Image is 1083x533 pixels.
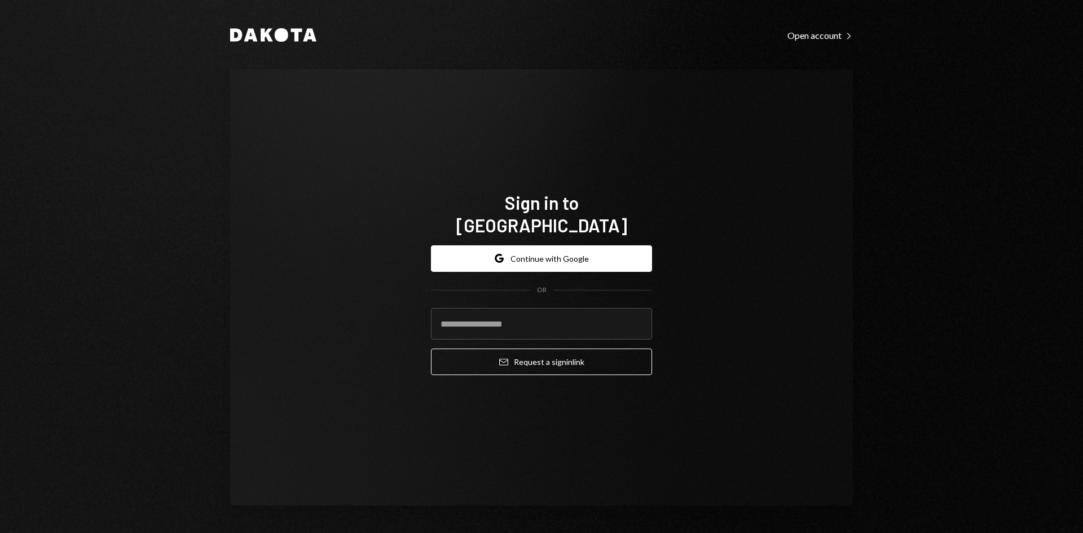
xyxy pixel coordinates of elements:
button: Request a signinlink [431,349,652,375]
button: Continue with Google [431,245,652,272]
h1: Sign in to [GEOGRAPHIC_DATA] [431,191,652,236]
div: OR [537,285,547,295]
div: Open account [787,30,853,41]
a: Open account [787,29,853,41]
